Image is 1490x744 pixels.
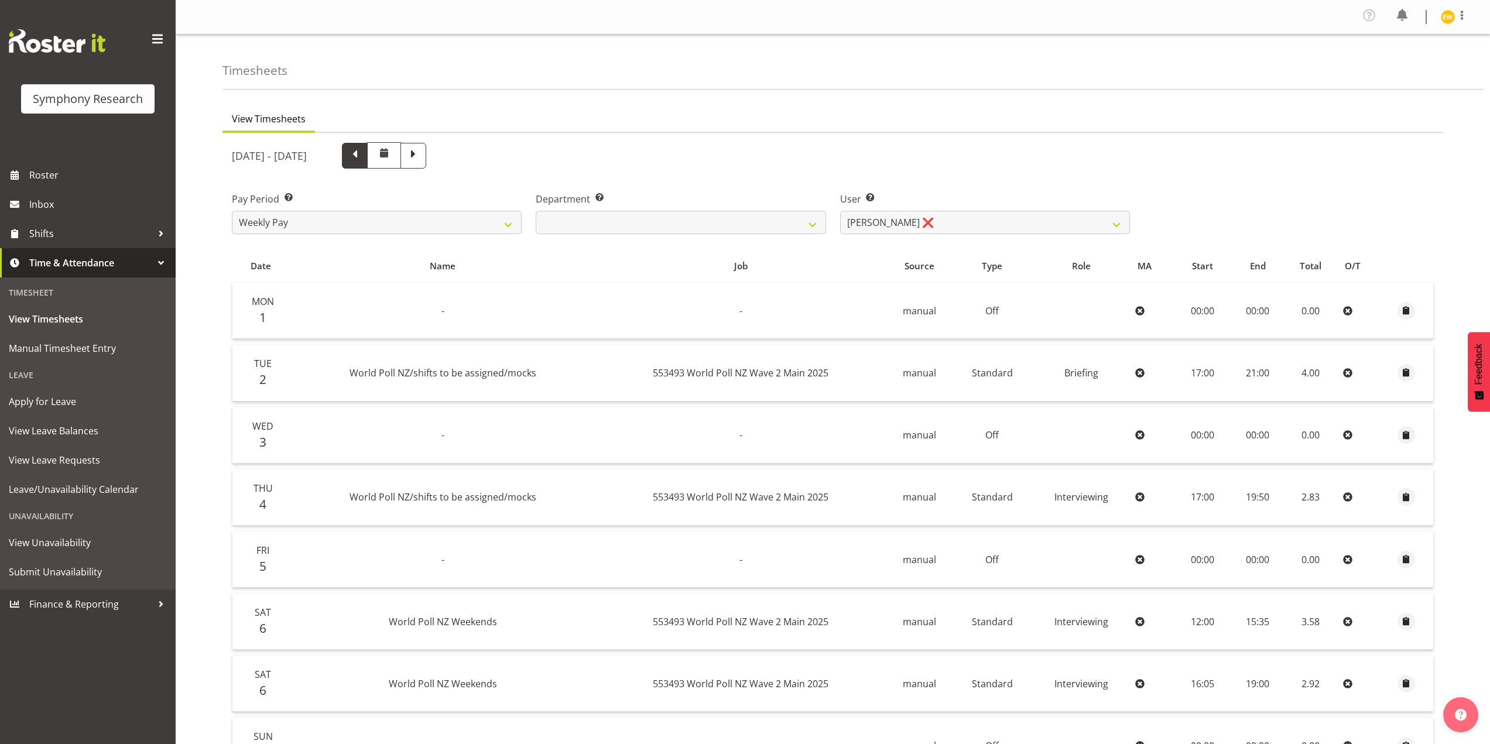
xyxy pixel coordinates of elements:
[953,656,1032,712] td: Standard
[1173,407,1232,464] td: 00:00
[3,387,173,416] a: Apply for Leave
[441,428,444,441] span: -
[9,451,167,469] span: View Leave Requests
[892,259,947,273] div: Source
[389,677,497,690] span: World Poll NZ Weekends
[903,304,936,317] span: manual
[953,532,1032,588] td: Off
[232,192,522,206] label: Pay Period
[739,304,742,317] span: -
[1173,283,1232,339] td: 00:00
[1232,594,1283,650] td: 15:35
[259,434,266,450] span: 3
[3,475,173,504] a: Leave/Unavailability Calendar
[1283,469,1338,526] td: 2.83
[1441,10,1455,24] img: enrica-walsh11863.jpg
[1054,677,1108,690] span: Interviewing
[3,416,173,445] a: View Leave Balances
[1039,259,1124,273] div: Role
[739,428,742,441] span: -
[903,615,936,628] span: manual
[3,304,173,334] a: View Timesheets
[9,310,167,328] span: View Timesheets
[1054,491,1108,503] span: Interviewing
[653,615,828,628] span: 553493 World Poll NZ Wave 2 Main 2025
[259,496,266,512] span: 4
[29,166,170,184] span: Roster
[1173,469,1232,526] td: 17:00
[903,677,936,690] span: manual
[3,557,173,587] a: Submit Unavailability
[252,420,273,433] span: Wed
[9,340,167,357] span: Manual Timesheet Entry
[29,196,170,213] span: Inbox
[259,558,266,574] span: 5
[960,259,1025,273] div: Type
[953,283,1032,339] td: Off
[1138,259,1167,273] div: MA
[9,563,167,581] span: Submit Unavailability
[29,254,152,272] span: Time & Attendance
[953,345,1032,401] td: Standard
[602,259,879,273] div: Job
[1173,532,1232,588] td: 00:00
[1283,656,1338,712] td: 2.92
[1283,594,1338,650] td: 3.58
[840,192,1130,206] label: User
[9,393,167,410] span: Apply for Leave
[1232,407,1283,464] td: 00:00
[1232,283,1283,339] td: 00:00
[903,553,936,566] span: manual
[1474,344,1484,385] span: Feedback
[903,428,936,441] span: manual
[389,615,497,628] span: World Poll NZ Weekends
[255,668,271,681] span: Sat
[239,259,282,273] div: Date
[350,366,536,379] span: World Poll NZ/shifts to be assigned/mocks
[653,677,828,690] span: 553493 World Poll NZ Wave 2 Main 2025
[653,366,828,379] span: 553493 World Poll NZ Wave 2 Main 2025
[1283,345,1338,401] td: 4.00
[441,553,444,566] span: -
[296,259,589,273] div: Name
[441,304,444,317] span: -
[536,192,826,206] label: Department
[1345,259,1377,273] div: O/T
[254,482,273,495] span: Thu
[9,29,105,53] img: Rosterit website logo
[3,334,173,363] a: Manual Timesheet Entry
[1064,366,1098,379] span: Briefing
[3,363,173,387] div: Leave
[1283,407,1338,464] td: 0.00
[259,371,266,388] span: 2
[252,295,274,308] span: Mon
[653,491,828,503] span: 553493 World Poll NZ Wave 2 Main 2025
[1180,259,1225,273] div: Start
[1283,532,1338,588] td: 0.00
[29,595,152,613] span: Finance & Reporting
[1455,709,1467,721] img: help-xxl-2.png
[1468,332,1490,412] button: Feedback - Show survey
[9,481,167,498] span: Leave/Unavailability Calendar
[3,504,173,528] div: Unavailability
[9,534,167,551] span: View Unavailability
[1232,532,1283,588] td: 00:00
[3,528,173,557] a: View Unavailability
[256,544,269,557] span: Fri
[1283,283,1338,339] td: 0.00
[739,553,742,566] span: -
[9,422,167,440] span: View Leave Balances
[3,280,173,304] div: Timesheet
[1173,656,1232,712] td: 16:05
[1054,615,1108,628] span: Interviewing
[254,730,273,743] span: Sun
[3,445,173,475] a: View Leave Requests
[259,682,266,698] span: 6
[1290,259,1331,273] div: Total
[1232,345,1283,401] td: 21:00
[232,112,306,126] span: View Timesheets
[953,407,1032,464] td: Off
[953,594,1032,650] td: Standard
[259,620,266,636] span: 6
[1173,594,1232,650] td: 12:00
